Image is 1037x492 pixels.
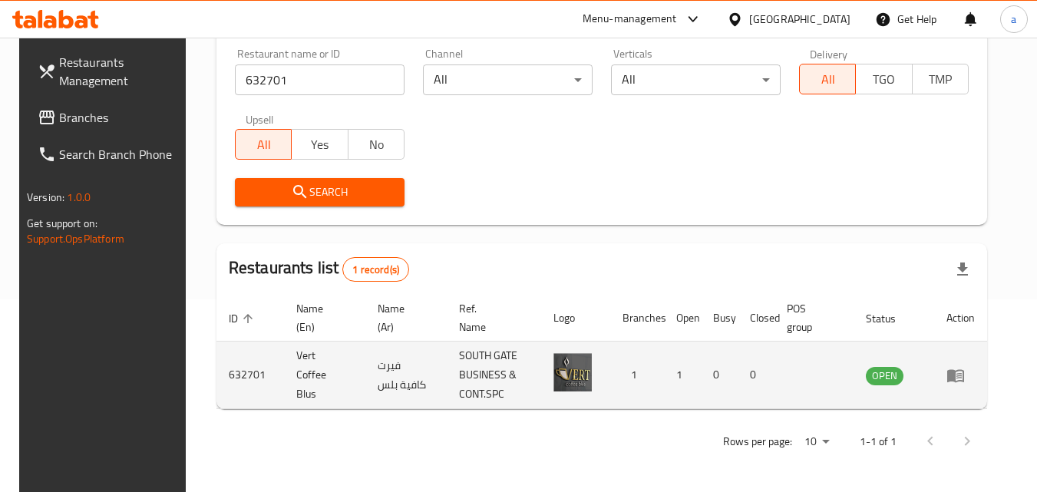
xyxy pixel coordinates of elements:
div: [GEOGRAPHIC_DATA] [749,11,850,28]
span: 1 record(s) [343,263,408,277]
input: Search for restaurant name or ID.. [235,64,405,95]
span: No [355,134,398,156]
th: Closed [738,295,774,342]
td: 0 [738,342,774,409]
span: POS group [787,299,835,336]
th: Logo [541,295,610,342]
a: Search Branch Phone [25,136,193,173]
p: 1-1 of 1 [860,432,897,451]
th: Open [664,295,701,342]
div: Menu [946,366,975,385]
span: 1.0.0 [67,187,91,207]
img: Vert Coffee Blus [553,353,592,391]
a: Restaurants Management [25,44,193,99]
label: Upsell [246,114,274,124]
a: Support.OpsPlatform [27,229,124,249]
td: 0 [701,342,738,409]
div: Menu-management [583,10,677,28]
span: ID [229,309,258,328]
button: All [235,129,292,160]
h2: Restaurants list [229,256,409,282]
span: Restaurants Management [59,53,180,90]
button: TMP [912,64,969,94]
td: SOUTH GATE BUSINESS & CONT.SPC [447,342,541,409]
span: Search Branch Phone [59,145,180,163]
div: Total records count [342,257,409,282]
span: TMP [919,68,963,91]
button: Search [235,178,405,206]
td: Vert Coffee Blus [284,342,365,409]
span: TGO [862,68,906,91]
span: Ref. Name [459,299,523,336]
span: Get support on: [27,213,97,233]
span: OPEN [866,367,903,385]
table: enhanced table [216,295,987,409]
span: All [242,134,286,156]
div: Export file [944,251,981,288]
span: Search [247,183,392,202]
th: Action [934,295,987,342]
div: All [611,64,781,95]
button: TGO [855,64,912,94]
span: Name (En) [296,299,347,336]
td: 632701 [216,342,284,409]
span: Yes [298,134,342,156]
span: a [1011,11,1016,28]
label: Delivery [810,48,848,59]
p: Rows per page: [723,432,792,451]
td: 1 [610,342,664,409]
td: 1 [664,342,701,409]
div: All [423,64,593,95]
td: فيرت كافية بلس [365,342,447,409]
button: No [348,129,405,160]
div: Rows per page: [798,431,835,454]
th: Busy [701,295,738,342]
th: Branches [610,295,664,342]
a: Branches [25,99,193,136]
span: Name (Ar) [378,299,428,336]
span: Status [866,309,916,328]
span: All [806,68,850,91]
button: Yes [291,129,348,160]
span: Branches [59,108,180,127]
span: Version: [27,187,64,207]
button: All [799,64,856,94]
